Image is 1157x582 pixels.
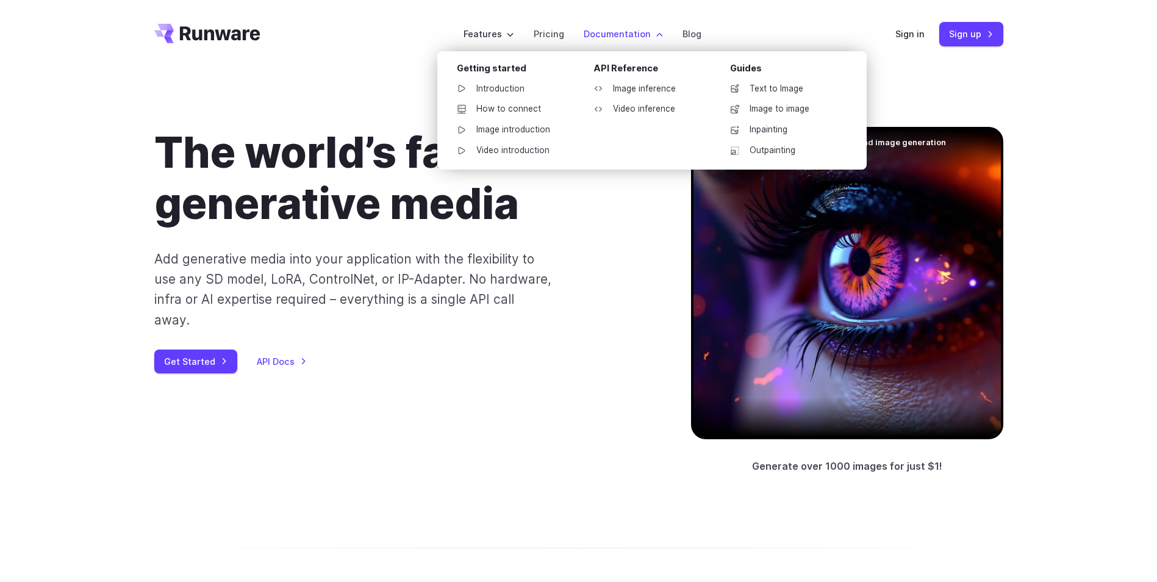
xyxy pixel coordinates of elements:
[154,24,260,43] a: Go to /
[534,27,564,41] a: Pricing
[154,249,553,330] p: Add generative media into your application with the flexibility to use any SD model, LoRA, Contro...
[720,100,847,118] a: Image to image
[154,127,652,229] h1: The world’s fastest generative media
[257,354,307,368] a: API Docs
[752,459,942,475] p: Generate over 1000 images for just $1!
[730,61,847,80] div: Guides
[584,80,711,98] a: Image inference
[457,61,574,80] div: Getting started
[154,350,237,373] a: Get Started
[584,27,663,41] label: Documentation
[895,27,925,41] a: Sign in
[447,100,574,118] a: How to connect
[584,100,711,118] a: Video inference
[720,80,847,98] a: Text to Image
[447,80,574,98] a: Introduction
[720,121,847,139] a: Inpainting
[447,121,574,139] a: Image introduction
[682,27,701,41] a: Blog
[447,142,574,160] a: Video introduction
[939,22,1003,46] a: Sign up
[464,27,514,41] label: Features
[720,142,847,160] a: Outpainting
[593,61,711,80] div: API Reference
